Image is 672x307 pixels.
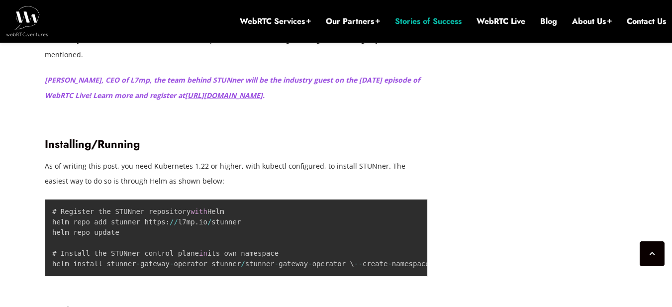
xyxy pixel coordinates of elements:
a: Contact Us [627,16,666,27]
p: As of writing this post, you need Kubernetes 1.22 or higher, with kubectl configured, to install ... [45,159,428,189]
span: - [308,260,312,268]
span: : [166,218,170,226]
h3: Installing/Running [45,137,428,151]
a: About Us [572,16,612,27]
a: Stories of Success [395,16,462,27]
span: with [191,207,207,215]
span: / [174,218,178,226]
span: / [241,260,245,268]
img: WebRTC.ventures [6,6,48,36]
a: Blog [540,16,557,27]
code: # Register the STUNner repository Helm helm repo add stunner https l7mp io stunner helm repo upda... [52,207,547,268]
strong: [PERSON_NAME], CEO of L7mp, the team behind STUNner will be the industry guest on the [DATE] epis... [45,75,420,100]
a: [URL][DOMAIN_NAME] [185,91,263,100]
span: in [199,249,207,257]
a: WebRTC Live [477,16,525,27]
span: - [136,260,140,268]
span: - [170,260,174,268]
span: -- [354,260,363,268]
span: - [275,260,279,268]
span: / [170,218,174,226]
span: / [207,218,211,226]
a: WebRTC Services [240,16,311,27]
a: Our Partners [326,16,380,27]
span: - [387,260,391,268]
span: . [195,218,199,226]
